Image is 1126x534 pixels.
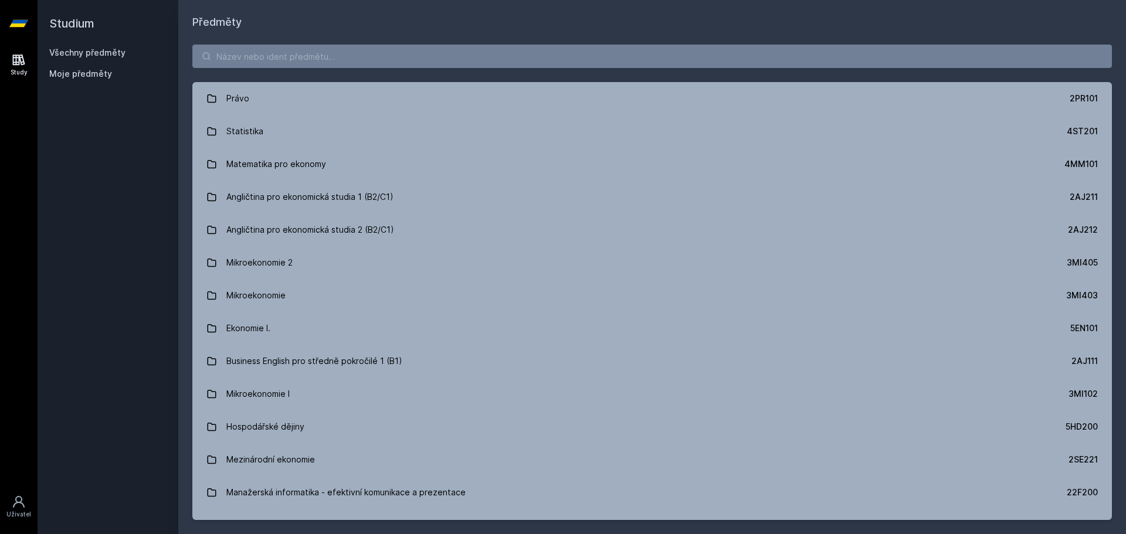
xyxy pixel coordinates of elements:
[192,45,1112,68] input: Název nebo ident předmětu…
[226,382,290,406] div: Mikroekonomie I
[226,87,249,110] div: Právo
[1069,388,1098,400] div: 3MI102
[192,345,1112,377] a: Business English pro středně pokročilé 1 (B1) 2AJ111
[192,82,1112,115] a: Právo 2PR101
[1064,158,1098,170] div: 4MM101
[226,415,304,438] div: Hospodářské dějiny
[192,312,1112,345] a: Ekonomie I. 5EN101
[192,115,1112,148] a: Statistika 4ST201
[1067,487,1098,498] div: 22F200
[226,218,394,242] div: Angličtina pro ekonomická studia 2 (B2/C1)
[226,284,286,307] div: Mikroekonomie
[226,349,402,373] div: Business English pro středně pokročilé 1 (B1)
[1070,519,1098,531] div: 1FU201
[11,68,28,77] div: Study
[1069,454,1098,465] div: 2SE221
[6,510,31,519] div: Uživatel
[1066,290,1098,301] div: 3MI403
[49,47,126,57] a: Všechny předměty
[1068,224,1098,236] div: 2AJ212
[1070,322,1098,334] div: 5EN101
[1066,421,1098,433] div: 5HD200
[1070,93,1098,104] div: 2PR101
[192,246,1112,279] a: Mikroekonomie 2 3MI405
[1067,125,1098,137] div: 4ST201
[192,410,1112,443] a: Hospodářské dějiny 5HD200
[226,152,326,176] div: Matematika pro ekonomy
[192,476,1112,509] a: Manažerská informatika - efektivní komunikace a prezentace 22F200
[49,68,112,80] span: Moje předměty
[1070,191,1098,203] div: 2AJ211
[192,148,1112,181] a: Matematika pro ekonomy 4MM101
[1071,355,1098,367] div: 2AJ111
[192,14,1112,30] h1: Předměty
[1067,257,1098,268] div: 3MI405
[226,251,293,274] div: Mikroekonomie 2
[192,279,1112,312] a: Mikroekonomie 3MI403
[2,489,35,525] a: Uživatel
[226,481,466,504] div: Manažerská informatika - efektivní komunikace a prezentace
[226,120,263,143] div: Statistika
[2,47,35,83] a: Study
[226,448,315,471] div: Mezinárodní ekonomie
[226,317,270,340] div: Ekonomie I.
[192,377,1112,410] a: Mikroekonomie I 3MI102
[192,181,1112,213] a: Angličtina pro ekonomická studia 1 (B2/C1) 2AJ211
[192,443,1112,476] a: Mezinárodní ekonomie 2SE221
[226,185,394,209] div: Angličtina pro ekonomická studia 1 (B2/C1)
[192,213,1112,246] a: Angličtina pro ekonomická studia 2 (B2/C1) 2AJ212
